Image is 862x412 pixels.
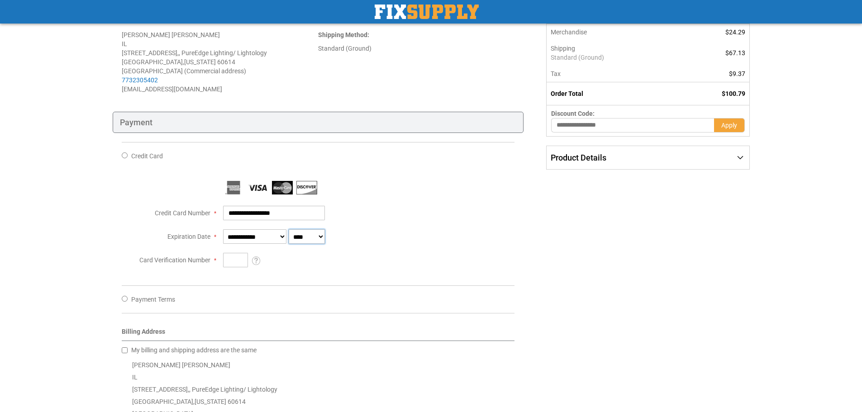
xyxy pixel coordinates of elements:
div: Standard (Ground) [318,44,514,53]
img: MasterCard [272,181,293,194]
th: Merchandise [547,24,680,40]
span: $100.79 [722,90,745,97]
span: Credit Card Number [155,209,210,217]
span: [US_STATE] [195,398,226,405]
a: store logo [375,5,479,19]
span: Payment Terms [131,296,175,303]
span: Standard (Ground) [551,53,675,62]
th: Tax [547,66,680,82]
span: Credit Card [131,152,163,160]
a: 7732305402 [122,76,158,84]
span: $24.29 [725,28,745,36]
div: Payment [113,112,524,133]
img: Fix Industrial Supply [375,5,479,19]
span: My billing and shipping address are the same [131,346,257,354]
img: Discover [296,181,317,194]
img: Visa [248,181,268,194]
span: Shipping [551,45,575,52]
strong: : [318,31,369,38]
span: Product Details [551,153,606,162]
span: Discount Code: [551,110,595,117]
div: Billing Address [122,327,515,341]
img: American Express [223,181,244,194]
span: Card Verification Number [139,256,210,264]
span: [EMAIL_ADDRESS][DOMAIN_NAME] [122,85,222,93]
button: Apply [714,118,745,133]
span: Expiration Date [167,233,210,240]
strong: Order Total [551,90,583,97]
span: [US_STATE] [184,58,216,66]
span: Shipping Method [318,31,367,38]
address: [PERSON_NAME] [PERSON_NAME] IL [STREET_ADDRESS],, PureEdge Lighting/ Lightology [GEOGRAPHIC_DATA]... [122,30,318,94]
span: Apply [721,122,737,129]
span: $67.13 [725,49,745,57]
span: $9.37 [729,70,745,77]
